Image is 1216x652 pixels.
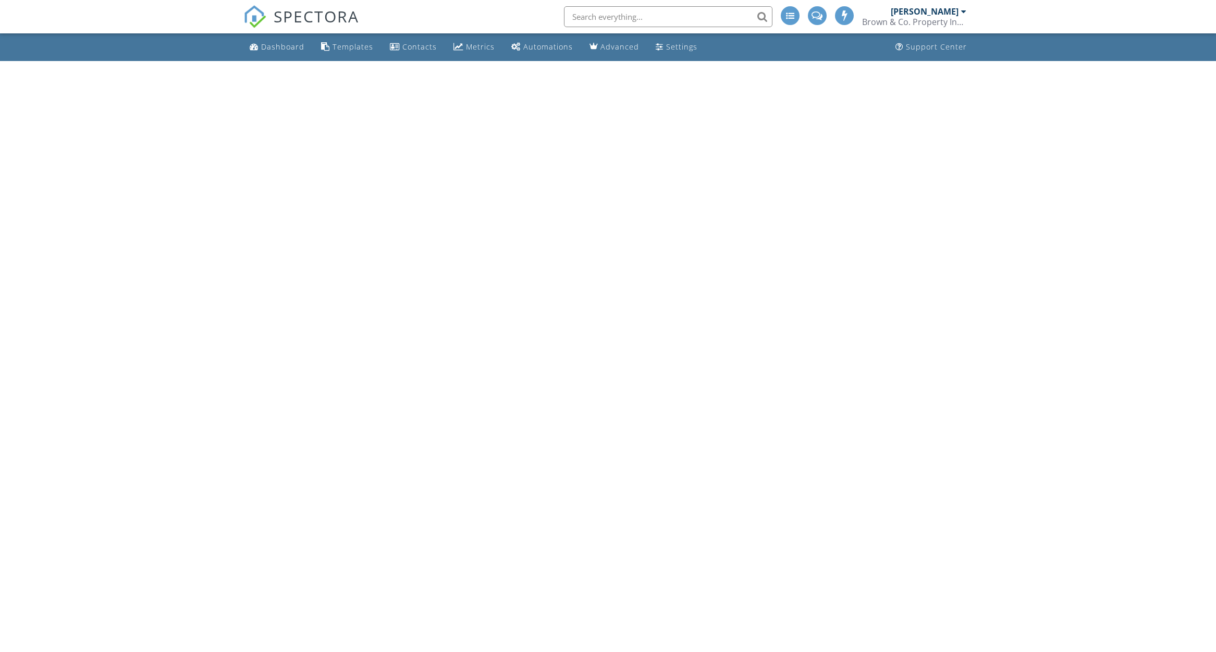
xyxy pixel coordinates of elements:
[243,5,266,28] img: The Best Home Inspection Software - Spectora
[333,42,373,52] div: Templates
[466,42,495,52] div: Metrics
[891,6,959,17] div: [PERSON_NAME]
[317,38,377,57] a: Templates
[507,38,577,57] a: Automations (Advanced)
[243,14,359,36] a: SPECTORA
[600,42,639,52] div: Advanced
[386,38,441,57] a: Contacts
[652,38,702,57] a: Settings
[862,17,966,27] div: Brown & Co. Property Inspections
[891,38,971,57] a: Support Center
[666,42,697,52] div: Settings
[564,6,772,27] input: Search everything...
[402,42,437,52] div: Contacts
[585,38,643,57] a: Advanced
[245,38,309,57] a: Dashboard
[449,38,499,57] a: Metrics
[906,42,967,52] div: Support Center
[261,42,304,52] div: Dashboard
[523,42,573,52] div: Automations
[274,5,359,27] span: SPECTORA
